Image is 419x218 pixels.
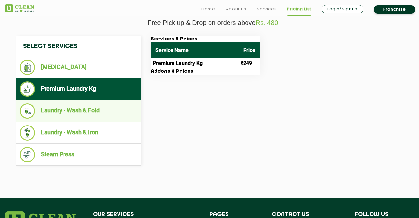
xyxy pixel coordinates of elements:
a: Home [201,5,215,13]
a: Login/Signup [322,5,363,13]
a: Services [257,5,277,13]
img: UClean Laundry and Dry Cleaning [5,4,34,12]
h4: Select Services [16,36,141,57]
td: ₹249 [238,58,260,69]
th: Service Name [151,42,238,58]
span: Rs. 480 [256,19,278,26]
li: Steam Press [20,147,137,162]
img: Premium Laundry Kg [20,81,35,97]
li: Premium Laundry Kg [20,81,137,97]
li: Laundry - Wash & Iron [20,125,137,141]
img: Steam Press [20,147,35,162]
a: Franchise [374,5,415,14]
h3: Addons & Prices [151,69,260,75]
img: Laundry - Wash & Iron [20,125,35,141]
li: [MEDICAL_DATA] [20,60,137,75]
td: Premium Laundry Kg [151,58,238,69]
h3: Services & Prices [151,36,260,42]
img: Dry Cleaning [20,60,35,75]
img: Laundry - Wash & Fold [20,103,35,119]
a: Pricing List [287,5,311,13]
li: Laundry - Wash & Fold [20,103,137,119]
a: About us [226,5,246,13]
th: Price [238,42,260,58]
